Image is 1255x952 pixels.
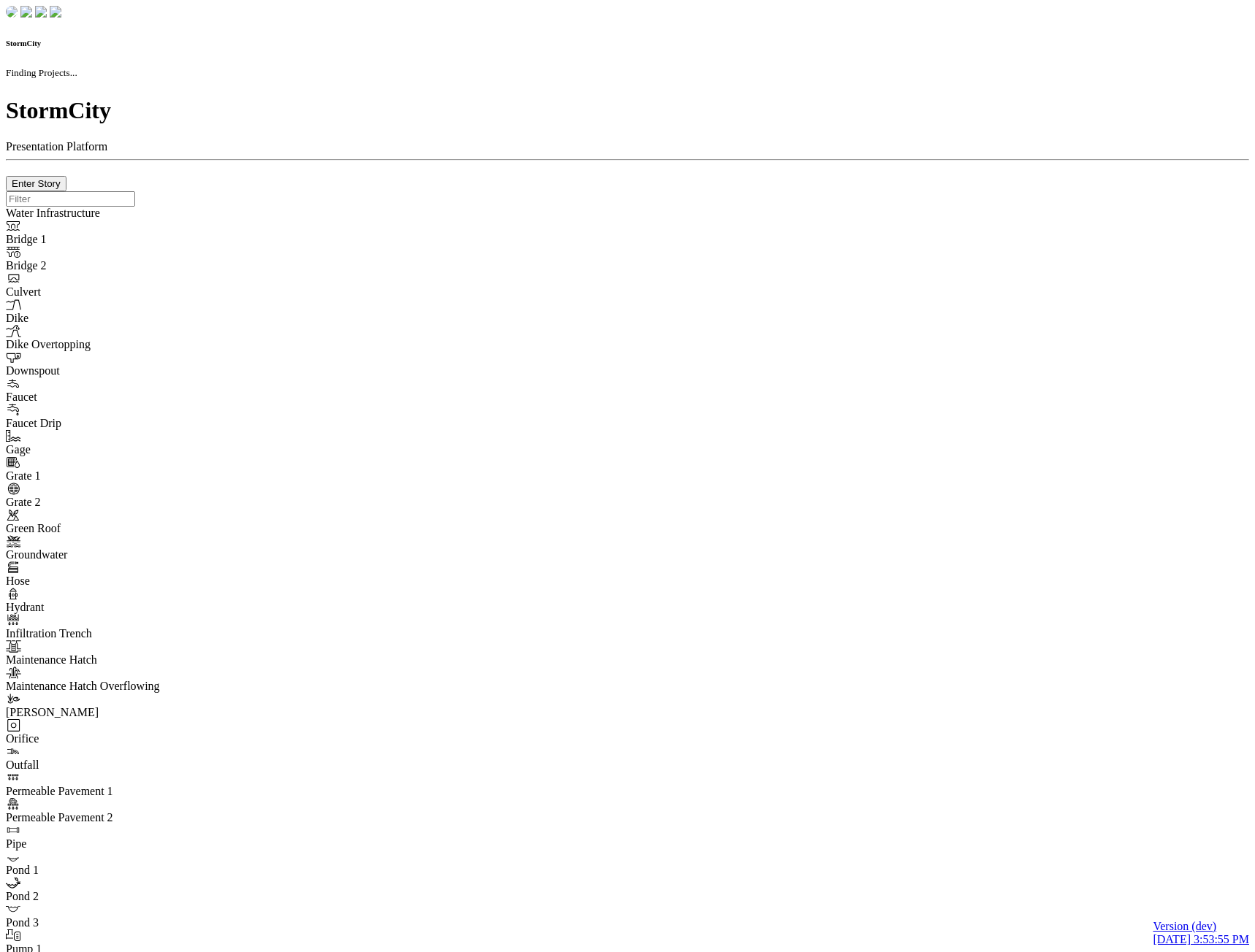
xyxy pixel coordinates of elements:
[6,176,66,191] button: Enter Story
[6,496,205,509] div: Grate 2
[6,391,205,404] div: Faucet
[50,6,61,18] img: chi-fish-blink.png
[6,233,205,246] div: Bridge 1
[6,601,205,614] div: Hydrant
[6,191,135,207] input: Filter
[6,627,205,640] div: Infiltration Trench
[6,837,205,851] div: Pipe
[6,706,205,719] div: [PERSON_NAME]
[6,522,205,535] div: Green Roof
[6,140,107,153] span: Presentation Platform
[6,6,18,18] img: chi-fish-down.png
[6,732,205,745] div: Orifice
[6,207,205,220] div: Water Infrastructure
[6,653,205,667] div: Maintenance Hatch
[6,811,205,824] div: Permeable Pavement 2
[6,864,205,877] div: Pond 1
[6,338,205,351] div: Dike Overtopping
[6,67,77,78] small: Finding Projects...
[6,469,205,483] div: Grate 1
[6,417,205,430] div: Faucet Drip
[6,285,205,299] div: Culvert
[20,6,32,18] img: chi-fish-down.png
[6,364,205,377] div: Downspout
[6,890,205,903] div: Pond 2
[6,759,205,772] div: Outfall
[1153,933,1249,945] span: [DATE] 3:53:55 PM
[6,259,205,272] div: Bridge 2
[6,39,1249,47] h6: StormCity
[6,575,205,588] div: Hose
[1153,920,1249,946] a: Version (dev) [DATE] 3:53:55 PM
[6,443,205,456] div: Gage
[6,680,205,693] div: Maintenance Hatch Overflowing
[6,916,205,929] div: Pond 3
[35,6,47,18] img: chi-fish-up.png
[6,312,205,325] div: Dike
[6,785,205,798] div: Permeable Pavement 1
[6,548,205,561] div: Groundwater
[6,97,1249,124] h1: StormCity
